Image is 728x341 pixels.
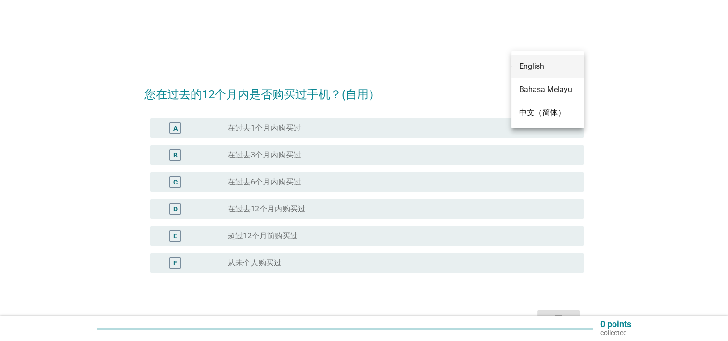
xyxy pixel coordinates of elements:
label: 超过12个月前购买过 [228,231,298,241]
label: 在过去6个月内购买过 [228,177,301,187]
label: 从未个人购买过 [228,258,281,268]
p: 0 points [600,320,631,328]
div: D [173,204,178,214]
div: F [173,258,177,268]
div: A [173,123,178,133]
label: 在过去3个月内购买过 [228,150,301,160]
label: 在过去12个月内购买过 [228,204,306,214]
label: 在过去1个月内购买过 [228,123,301,133]
div: C [173,177,178,187]
div: 中文（简体） [519,107,576,118]
div: E [173,231,177,241]
h2: 您在过去的12个月内是否购买过手机？(自用） [144,76,584,103]
div: Bahasa Melayu [519,84,576,95]
div: English [519,61,576,72]
div: B [173,150,178,160]
p: collected [600,328,631,337]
